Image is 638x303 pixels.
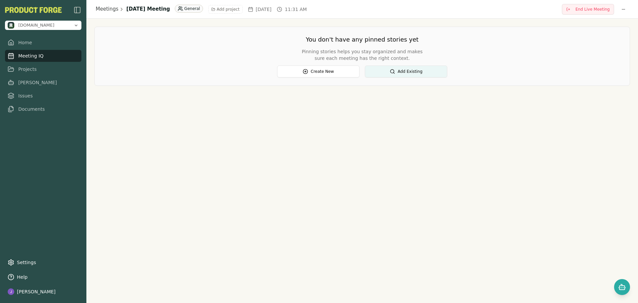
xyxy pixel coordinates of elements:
[217,7,240,12] span: Add project
[5,256,81,268] a: Settings
[5,286,81,298] button: [PERSON_NAME]
[5,37,81,49] a: Home
[5,7,62,13] button: PF-Logo
[73,6,81,14] button: Close Sidebar
[277,66,360,77] button: Create New
[5,271,81,283] button: Help
[96,5,118,13] a: Meetings
[5,21,81,30] button: Open organization switcher
[298,48,426,62] p: Pinning stories helps you stay organized and makes sure each meeting has the right context.
[8,22,14,29] img: methodic.work
[126,5,170,13] h1: [DATE] Meeting
[18,22,54,28] span: methodic.work
[285,6,307,13] span: 11:31 AM
[5,90,81,102] a: Issues
[365,66,447,77] button: Add Existing
[5,50,81,62] a: Meeting IQ
[576,7,610,12] span: End Live Meeting
[298,35,426,44] h3: You don't have any pinned stories yet
[208,5,243,14] button: Add project
[256,6,271,13] span: [DATE]
[175,5,203,13] div: General
[562,4,614,15] button: End Live Meeting
[5,7,62,13] img: Product Forge
[73,6,81,14] img: sidebar
[614,279,630,295] button: Open chat
[8,288,14,295] img: profile
[5,103,81,115] a: Documents
[5,63,81,75] a: Projects
[5,76,81,88] a: [PERSON_NAME]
